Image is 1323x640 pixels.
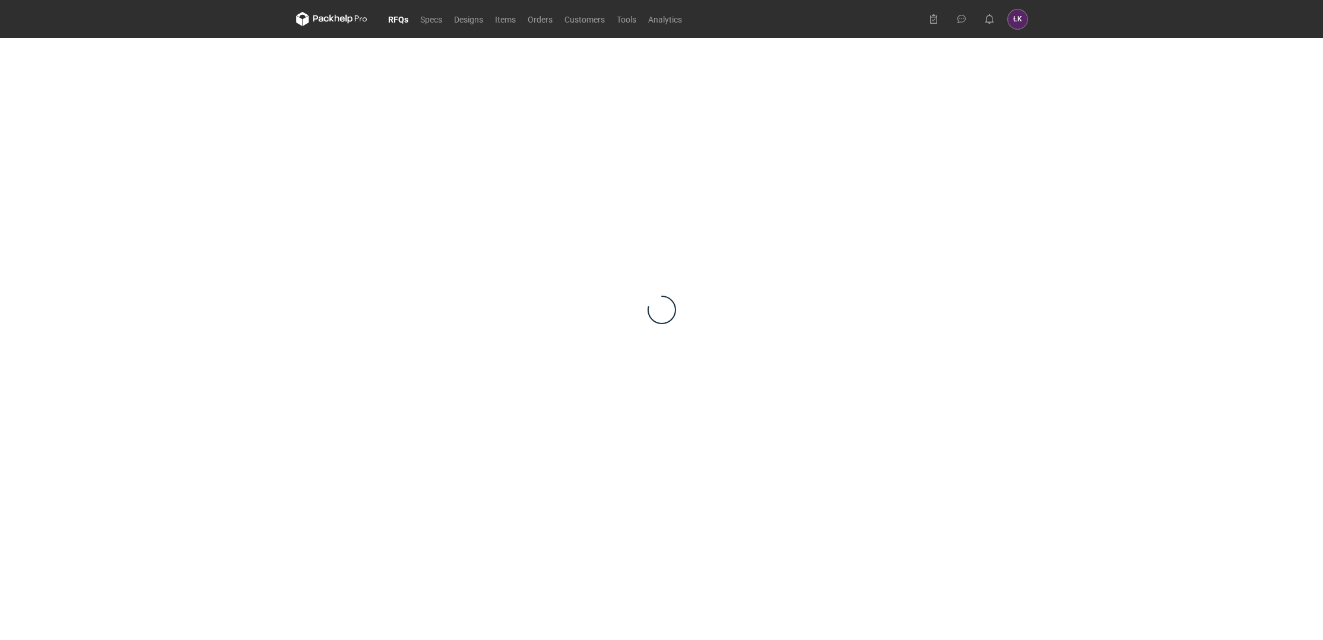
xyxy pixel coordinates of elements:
[296,12,367,26] svg: Packhelp Pro
[1008,9,1027,29] div: Łukasz Kowalski
[382,12,414,26] a: RFQs
[1008,9,1027,29] button: ŁK
[522,12,559,26] a: Orders
[642,12,688,26] a: Analytics
[559,12,611,26] a: Customers
[414,12,448,26] a: Specs
[489,12,522,26] a: Items
[448,12,489,26] a: Designs
[611,12,642,26] a: Tools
